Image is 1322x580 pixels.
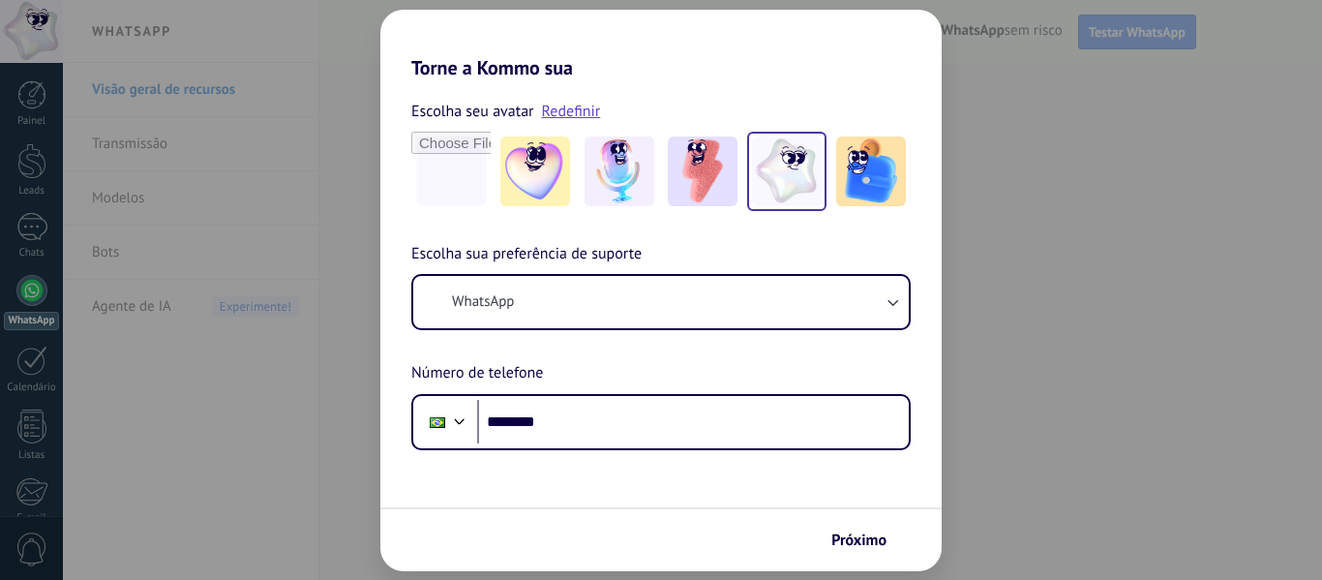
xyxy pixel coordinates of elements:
[411,361,543,386] span: Número de telefone
[452,292,514,312] span: WhatsApp
[823,524,913,557] button: Próximo
[380,10,942,79] h2: Torne a Kommo sua
[831,534,886,547] span: Próximo
[585,137,654,206] img: -2.jpeg
[413,276,909,328] button: WhatsApp
[542,102,601,121] a: Redefinir
[500,137,570,206] img: -1.jpeg
[411,242,642,267] span: Escolha sua preferência de suporte
[752,137,822,206] img: -4.jpeg
[419,402,456,443] div: Brazil: + 55
[668,137,737,206] img: -3.jpeg
[411,99,534,124] span: Escolha seu avatar
[836,137,906,206] img: -5.jpeg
